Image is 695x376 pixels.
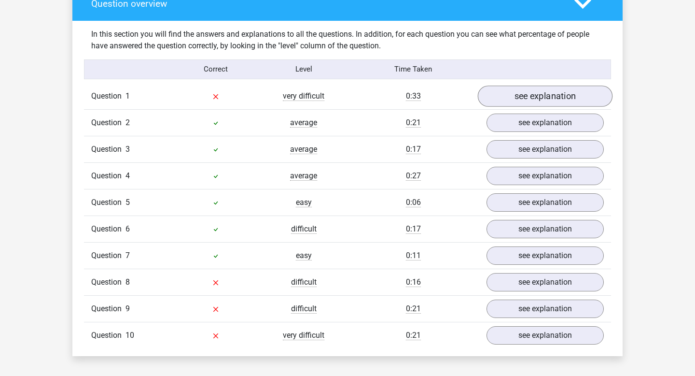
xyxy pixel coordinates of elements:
[125,224,130,233] span: 6
[478,86,612,107] a: see explanation
[172,64,260,75] div: Correct
[296,251,312,260] span: easy
[91,170,125,182] span: Question
[91,197,125,208] span: Question
[91,303,125,315] span: Question
[486,140,604,159] a: see explanation
[486,273,604,291] a: see explanation
[125,145,130,154] span: 3
[91,144,125,155] span: Question
[486,300,604,318] a: see explanation
[486,167,604,185] a: see explanation
[406,304,421,314] span: 0:21
[84,29,611,52] div: In this section you will find the answers and explanations to all the questions. In addition, for...
[296,198,312,207] span: easy
[260,64,347,75] div: Level
[125,331,134,340] span: 10
[283,331,324,340] span: very difficult
[91,330,125,341] span: Question
[486,326,604,345] a: see explanation
[125,251,130,260] span: 7
[125,91,130,101] span: 1
[290,118,317,128] span: average
[291,224,317,234] span: difficult
[486,220,604,238] a: see explanation
[406,118,421,128] span: 0:21
[125,198,130,207] span: 5
[486,246,604,265] a: see explanation
[406,277,421,287] span: 0:16
[406,251,421,260] span: 0:11
[406,91,421,101] span: 0:33
[125,304,130,313] span: 9
[486,114,604,132] a: see explanation
[291,277,317,287] span: difficult
[91,250,125,261] span: Question
[125,277,130,287] span: 8
[290,145,317,154] span: average
[291,304,317,314] span: difficult
[91,117,125,129] span: Question
[406,171,421,181] span: 0:27
[486,193,604,212] a: see explanation
[406,331,421,340] span: 0:21
[347,64,479,75] div: Time Taken
[406,224,421,234] span: 0:17
[125,171,130,180] span: 4
[283,91,324,101] span: very difficult
[125,118,130,127] span: 2
[91,276,125,288] span: Question
[91,90,125,102] span: Question
[406,145,421,154] span: 0:17
[91,223,125,235] span: Question
[406,198,421,207] span: 0:06
[290,171,317,181] span: average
